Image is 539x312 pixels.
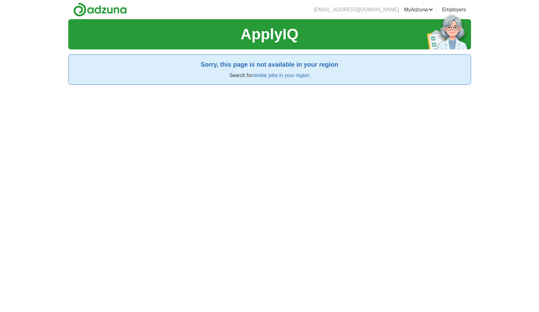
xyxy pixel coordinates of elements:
img: Adzuna logo [73,3,127,17]
a: similar jobs in your region [253,73,310,78]
p: Search for [74,72,466,79]
h2: Sorry, this page is not available in your region [74,60,466,69]
a: MyAdzuna [404,6,433,14]
li: [EMAIL_ADDRESS][DOMAIN_NAME] [314,6,399,14]
a: Employers [442,6,466,14]
h1: ApplyIQ [240,23,298,46]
